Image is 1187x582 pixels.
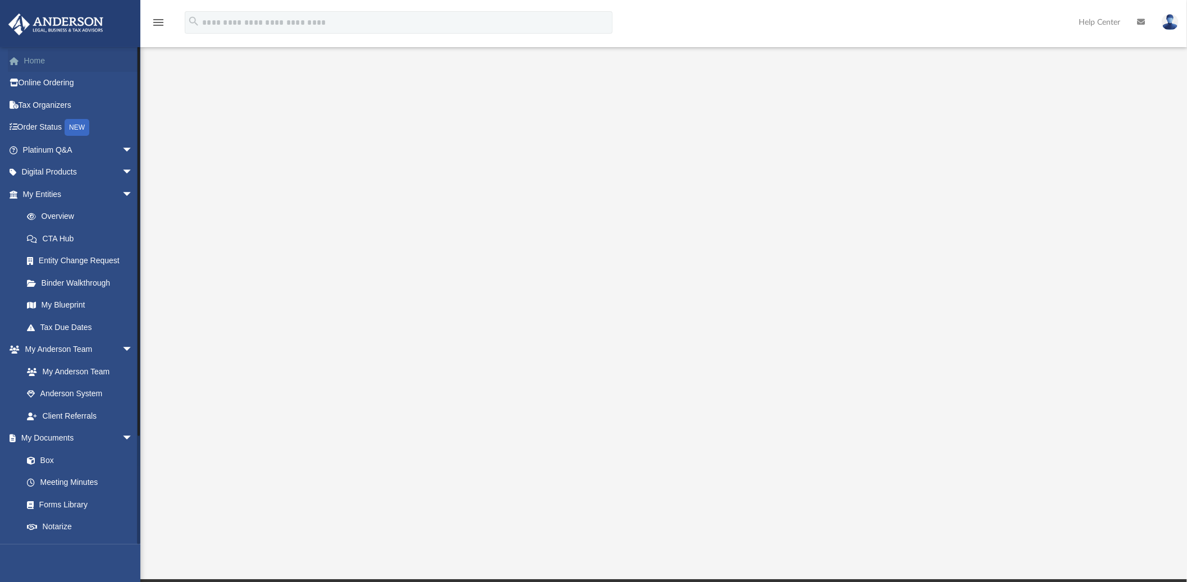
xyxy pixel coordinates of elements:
span: arrow_drop_down [122,427,144,450]
a: menu [152,21,165,29]
img: Anderson Advisors Platinum Portal [5,13,107,35]
a: Overview [16,205,150,228]
i: menu [152,16,165,29]
a: My Anderson Teamarrow_drop_down [8,338,144,361]
a: Client Referrals [16,405,144,427]
a: Tax Organizers [8,94,150,116]
span: arrow_drop_down [122,161,144,184]
a: My Documentsarrow_drop_down [8,427,144,450]
a: Meeting Minutes [16,471,144,494]
span: arrow_drop_down [122,338,144,361]
a: Order StatusNEW [8,116,150,139]
a: Home [8,49,150,72]
a: Box [16,449,139,471]
a: Tax Due Dates [16,316,150,338]
div: NEW [65,119,89,136]
a: Online Ordering [8,72,150,94]
a: Digital Productsarrow_drop_down [8,161,150,184]
a: Entity Change Request [16,250,150,272]
a: My Blueprint [16,294,144,317]
iframe: To enrich screen reader interactions, please activate Accessibility in Grammarly extension settings [360,83,967,532]
span: arrow_drop_down [122,139,144,162]
a: Forms Library [16,493,139,516]
a: Notarize [16,516,144,538]
a: Platinum Q&Aarrow_drop_down [8,139,150,161]
a: My Entitiesarrow_drop_down [8,183,150,205]
i: search [188,15,200,28]
a: Online Learningarrow_drop_down [8,538,144,560]
a: CTA Hub [16,227,150,250]
span: arrow_drop_down [122,183,144,206]
a: My Anderson Team [16,360,139,383]
img: User Pic [1162,14,1179,30]
span: arrow_drop_down [122,538,144,561]
a: Binder Walkthrough [16,272,150,294]
a: Anderson System [16,383,144,405]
